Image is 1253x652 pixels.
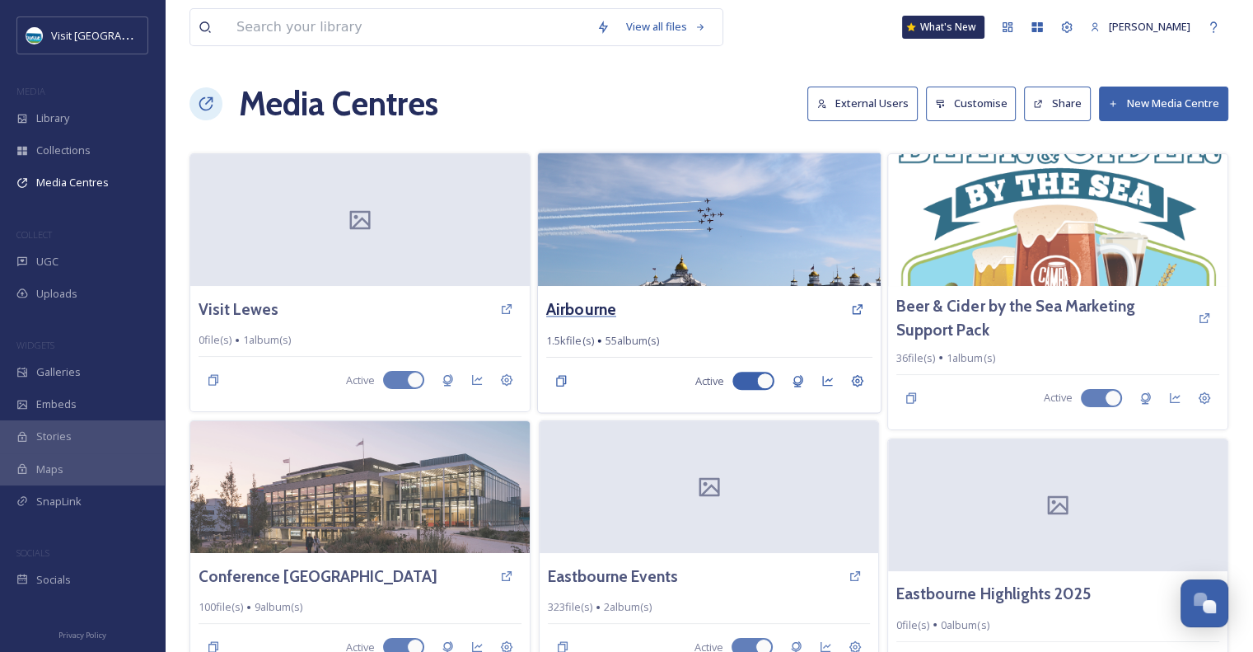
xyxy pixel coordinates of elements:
span: SnapLink [36,494,82,509]
span: Media Centres [36,175,109,190]
span: Active [1044,390,1073,406]
span: SOCIALS [16,546,49,559]
span: COLLECT [16,228,52,241]
span: Library [36,110,69,126]
span: MEDIA [16,85,45,97]
span: Visit [GEOGRAPHIC_DATA] and [GEOGRAPHIC_DATA] [51,27,307,43]
span: Embeds [36,396,77,412]
img: Beer%20%26%20Cider%20by%20the%20Sea%20supporters%20logo%20orange.png [888,154,1227,286]
input: Search your library [228,9,588,45]
span: 0 file(s) [896,617,929,633]
img: Capture.JPG [26,27,43,44]
span: Active [346,373,375,388]
a: Privacy Policy [58,624,106,644]
span: [PERSON_NAME] [1109,19,1190,34]
span: UGC [36,254,58,270]
span: 9 album(s) [255,599,302,615]
span: 100 file(s) [199,599,243,615]
img: Airbourne%20Red%20Arrows%202%20Please%20Credit%20Mark%20Jarvis.jpg [538,152,881,286]
a: Customise [926,87,1025,120]
span: 1 album(s) [243,332,291,348]
span: 1 album(s) [947,350,994,366]
span: 2 album(s) [604,599,652,615]
a: What's New [902,16,984,39]
span: 1.5k file(s) [546,333,594,349]
button: Open Chat [1181,579,1228,627]
a: Eastbourne Highlights 2025 [896,582,1090,606]
button: Customise [926,87,1017,120]
span: Stories [36,429,72,444]
span: WIDGETS [16,339,54,351]
button: External Users [807,87,918,120]
span: Uploads [36,286,77,302]
span: Socials [36,572,71,588]
a: Conference [GEOGRAPHIC_DATA] [199,565,437,589]
a: External Users [807,87,926,120]
span: 323 file(s) [548,599,592,615]
h1: Media Centres [239,79,438,129]
a: Beer & Cider by the Sea Marketing Support Pack [896,294,1190,342]
a: [PERSON_NAME] [1082,11,1199,43]
a: Visit Lewes [199,298,278,321]
img: Devonshire_Pk-9652_edit.jpg [190,421,530,553]
span: 0 album(s) [941,617,989,633]
span: 0 file(s) [199,332,231,348]
span: 55 album(s) [605,333,659,349]
a: View all files [618,11,714,43]
span: Galleries [36,364,81,380]
span: Active [694,373,723,389]
button: Share [1024,87,1091,120]
span: Collections [36,143,91,158]
a: Eastbourne Events [548,565,678,589]
a: Airbourne [546,298,616,321]
span: 36 file(s) [896,350,935,366]
span: Maps [36,462,63,477]
span: Privacy Policy [58,630,106,640]
button: New Media Centre [1099,87,1228,120]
